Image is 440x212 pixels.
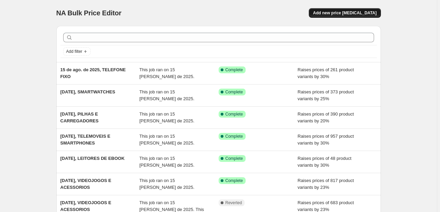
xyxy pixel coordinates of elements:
span: This job ran on 15 [PERSON_NAME] de 2025. [139,67,194,79]
span: Complete [225,67,243,73]
span: [DATE], TELEMOVEIS E SMARTPHONES [60,134,110,146]
span: Raises prices of 390 product variants by 20% [298,111,354,123]
span: Complete [225,89,243,95]
span: This job ran on 15 [PERSON_NAME] de 2025. [139,134,194,146]
span: 15 de ago. de 2025, TELEFONE FIXO [60,67,126,79]
span: Add filter [66,49,82,54]
span: Complete [225,178,243,183]
span: Complete [225,134,243,139]
span: [DATE], SMARTWATCHES [60,89,115,94]
button: Add filter [63,47,91,56]
span: Add new price [MEDICAL_DATA] [313,10,376,16]
span: Raises prices of 817 product variants by 23% [298,178,354,190]
span: [DATE], VIDEOJOGOS E ACESSORIOS [60,178,111,190]
span: Raises prices of 373 product variants by 25% [298,89,354,101]
span: [DATE], LEITORES DE EBOOK [60,156,125,161]
span: Raises prices of 683 product variants by 23% [298,200,354,212]
span: [DATE], PILHAS E CARREGADORES [60,111,99,123]
span: This job ran on 15 [PERSON_NAME] de 2025. [139,89,194,101]
span: This job ran on 15 [PERSON_NAME] de 2025. [139,156,194,168]
span: NA Bulk Price Editor [56,9,122,17]
button: Add new price [MEDICAL_DATA] [309,8,381,18]
span: Raises prices of 261 product variants by 30% [298,67,354,79]
span: [DATE], VIDEOJOGOS E ACESSORIOS [60,200,111,212]
span: Complete [225,156,243,161]
span: Raises prices of 48 product variants by 30% [298,156,352,168]
span: This job ran on 15 [PERSON_NAME] de 2025. [139,178,194,190]
span: Raises prices of 957 product variants by 30% [298,134,354,146]
span: Complete [225,111,243,117]
span: Reverted [225,200,242,206]
span: This job ran on 15 [PERSON_NAME] de 2025. [139,111,194,123]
